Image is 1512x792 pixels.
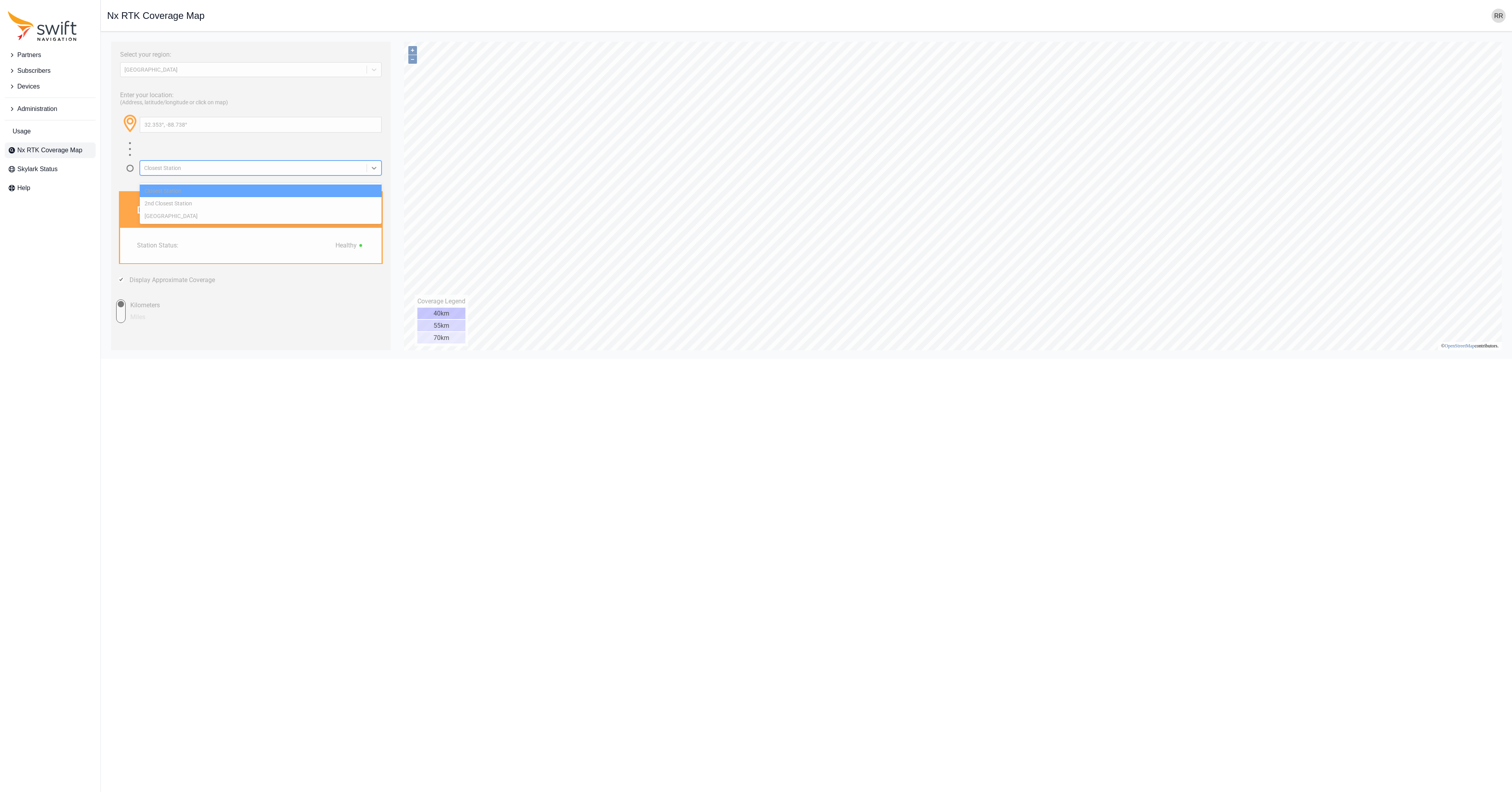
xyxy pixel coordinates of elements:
[5,79,96,94] button: Devices
[5,142,96,158] a: Nx RTK Coverage Map
[107,11,205,20] h1: Nx RTK Coverage Map
[1334,305,1392,311] li: © contributors.
[5,180,96,196] a: Help
[17,66,50,76] span: Subscribers
[1492,9,1506,23] img: user photo
[228,204,258,212] span: Healthy
[250,204,258,212] img: FsbBQtsWpfYTG4AAAAASUVORK5CYII=
[5,101,96,117] button: Administration
[310,282,358,294] div: 55km
[22,238,108,246] label: Display Approximate Coverage
[17,50,41,60] span: Partners
[301,17,310,26] button: –
[1338,305,1367,311] a: OpenStreetMap
[301,8,310,17] button: +
[107,38,1506,353] iframe: RTK Map
[17,104,57,114] span: Administration
[310,270,358,281] div: 40km
[5,63,96,79] button: Subscribers
[5,47,96,63] button: Partners
[5,124,96,139] a: Usage
[17,183,30,193] span: Help
[19,262,50,273] label: Kilometers
[17,164,57,174] span: Skylark Status
[13,127,31,136] span: Usage
[310,260,358,267] div: Coverage Legend
[5,161,96,177] a: Skylark Status
[17,146,82,155] span: Nx RTK Coverage Map
[17,82,40,91] span: Devices
[19,273,50,285] label: Miles
[310,294,358,306] div: 70km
